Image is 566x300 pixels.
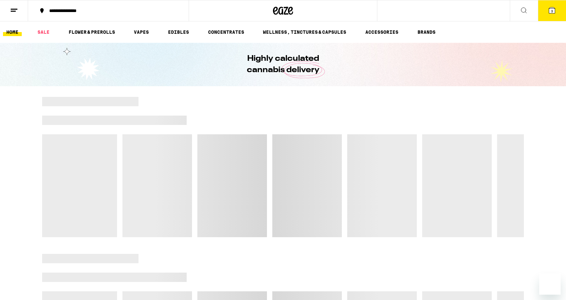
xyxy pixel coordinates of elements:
[165,28,192,36] a: EDIBLES
[538,0,566,21] button: 3
[551,9,553,13] span: 3
[3,28,22,36] a: HOME
[414,28,439,36] a: BRANDS
[34,28,53,36] a: SALE
[228,53,338,76] h1: Highly calculated cannabis delivery
[130,28,152,36] a: VAPES
[65,28,118,36] a: FLOWER & PREROLLS
[205,28,248,36] a: CONCENTRATES
[362,28,402,36] a: ACCESSORIES
[539,273,561,295] iframe: Button to launch messaging window
[260,28,350,36] a: WELLNESS, TINCTURES & CAPSULES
